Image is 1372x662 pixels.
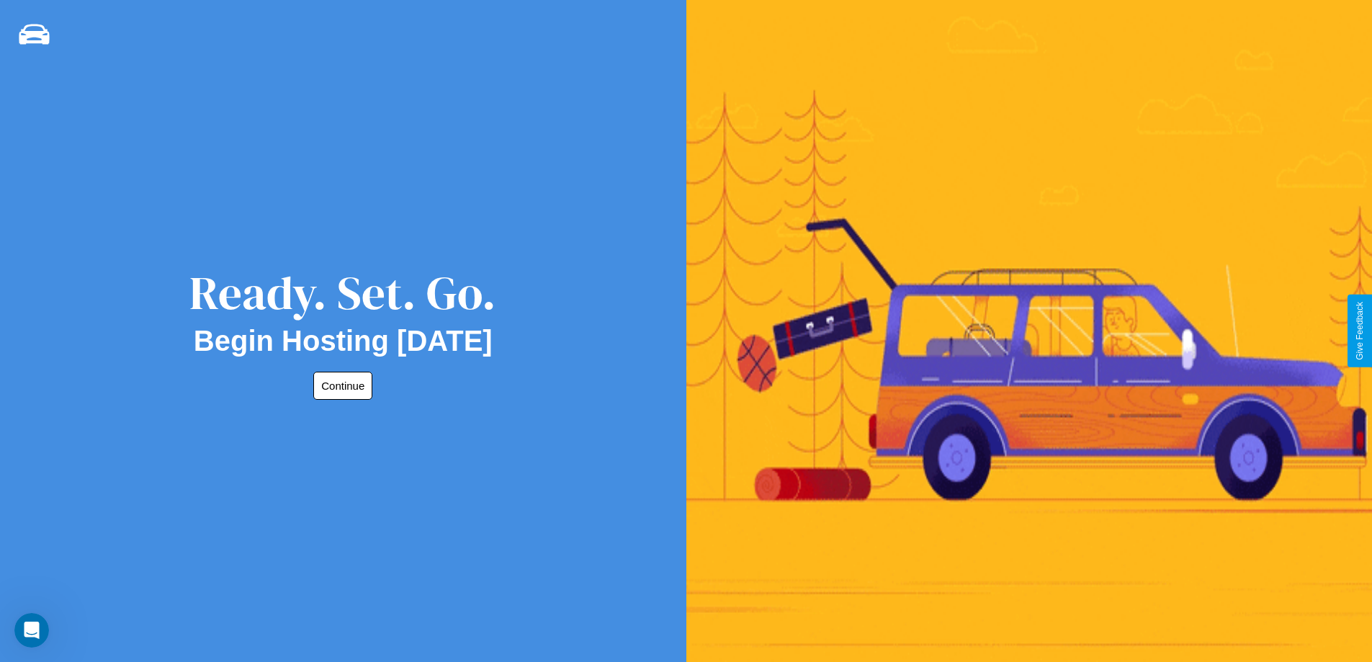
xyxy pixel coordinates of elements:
[313,372,372,400] button: Continue
[194,325,493,357] h2: Begin Hosting [DATE]
[14,613,49,648] iframe: Intercom live chat
[1355,302,1365,360] div: Give Feedback
[189,261,496,325] div: Ready. Set. Go.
